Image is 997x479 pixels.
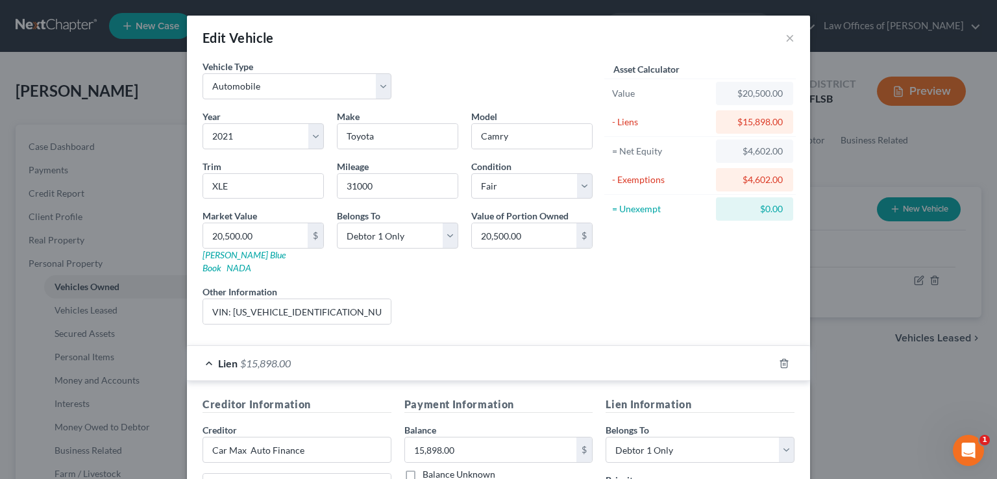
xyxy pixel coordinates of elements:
[726,145,783,158] div: $4,602.00
[203,397,391,413] h5: Creditor Information
[612,87,710,100] div: Value
[240,357,291,369] span: $15,898.00
[203,299,391,324] input: (optional)
[613,62,680,76] label: Asset Calculator
[203,424,237,436] span: Creditor
[471,160,511,173] label: Condition
[472,223,576,248] input: 0.00
[726,173,783,186] div: $4,602.00
[612,203,710,215] div: = Unexempt
[338,124,458,149] input: ex. Nissan
[337,210,380,221] span: Belongs To
[203,209,257,223] label: Market Value
[472,124,592,149] input: ex. Altima
[203,60,253,73] label: Vehicle Type
[203,110,221,123] label: Year
[203,29,274,47] div: Edit Vehicle
[726,87,783,100] div: $20,500.00
[337,111,360,122] span: Make
[576,437,592,462] div: $
[338,174,458,199] input: --
[471,209,569,223] label: Value of Portion Owned
[203,223,308,248] input: 0.00
[227,262,251,273] a: NADA
[203,285,277,299] label: Other Information
[576,223,592,248] div: $
[612,116,710,129] div: - Liens
[612,173,710,186] div: - Exemptions
[218,357,238,369] span: Lien
[203,437,391,463] input: Search creditor by name...
[726,116,783,129] div: $15,898.00
[726,203,783,215] div: $0.00
[203,160,221,173] label: Trim
[404,423,436,437] label: Balance
[337,160,369,173] label: Mileage
[405,437,577,462] input: 0.00
[203,249,286,273] a: [PERSON_NAME] Blue Book
[953,435,984,466] iframe: Intercom live chat
[606,397,794,413] h5: Lien Information
[979,435,990,445] span: 1
[471,110,497,123] label: Model
[203,174,323,199] input: ex. LS, LT, etc
[404,397,593,413] h5: Payment Information
[308,223,323,248] div: $
[606,424,649,436] span: Belongs To
[785,30,794,45] button: ×
[612,145,710,158] div: = Net Equity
